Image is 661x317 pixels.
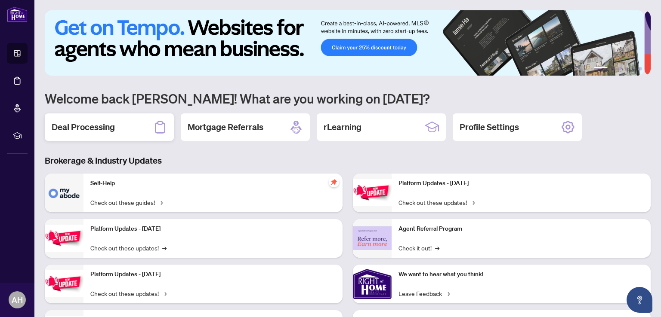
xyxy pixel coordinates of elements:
img: Platform Updates - July 21, 2025 [45,270,83,297]
span: → [162,243,167,253]
button: 4 [625,67,628,70]
button: 3 [618,67,621,70]
h1: Welcome back [PERSON_NAME]! What are you working on [DATE]? [45,90,651,107]
a: Leave Feedback→ [398,289,450,298]
p: Platform Updates - [DATE] [90,270,336,279]
a: Check out these updates!→ [90,243,167,253]
a: Check out these updates!→ [90,289,167,298]
img: Agent Referral Program [353,226,392,250]
span: AH [12,294,23,306]
span: → [162,289,167,298]
span: → [435,243,439,253]
h3: Brokerage & Industry Updates [45,155,651,167]
span: → [158,198,163,207]
h2: Mortgage Referrals [188,121,263,133]
button: 1 [594,67,608,70]
span: → [445,289,450,298]
a: Check out these guides!→ [90,198,163,207]
button: 6 [639,67,642,70]
p: Platform Updates - [DATE] [398,179,644,188]
span: pushpin [329,177,339,187]
p: Platform Updates - [DATE] [90,224,336,234]
img: We want to hear what you think! [353,265,392,303]
p: Self-Help [90,179,336,188]
a: Check out these updates!→ [398,198,475,207]
button: 2 [611,67,615,70]
span: → [470,198,475,207]
h2: rLearning [324,121,361,133]
p: Agent Referral Program [398,224,644,234]
button: 5 [632,67,635,70]
img: Self-Help [45,174,83,212]
button: Open asap [627,287,652,313]
img: Platform Updates - June 23, 2025 [353,179,392,206]
img: logo [7,6,28,22]
h2: Deal Processing [52,121,115,133]
a: Check it out!→ [398,243,439,253]
h2: Profile Settings [460,121,519,133]
img: Platform Updates - September 16, 2025 [45,225,83,252]
img: Slide 0 [45,10,644,76]
p: We want to hear what you think! [398,270,644,279]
